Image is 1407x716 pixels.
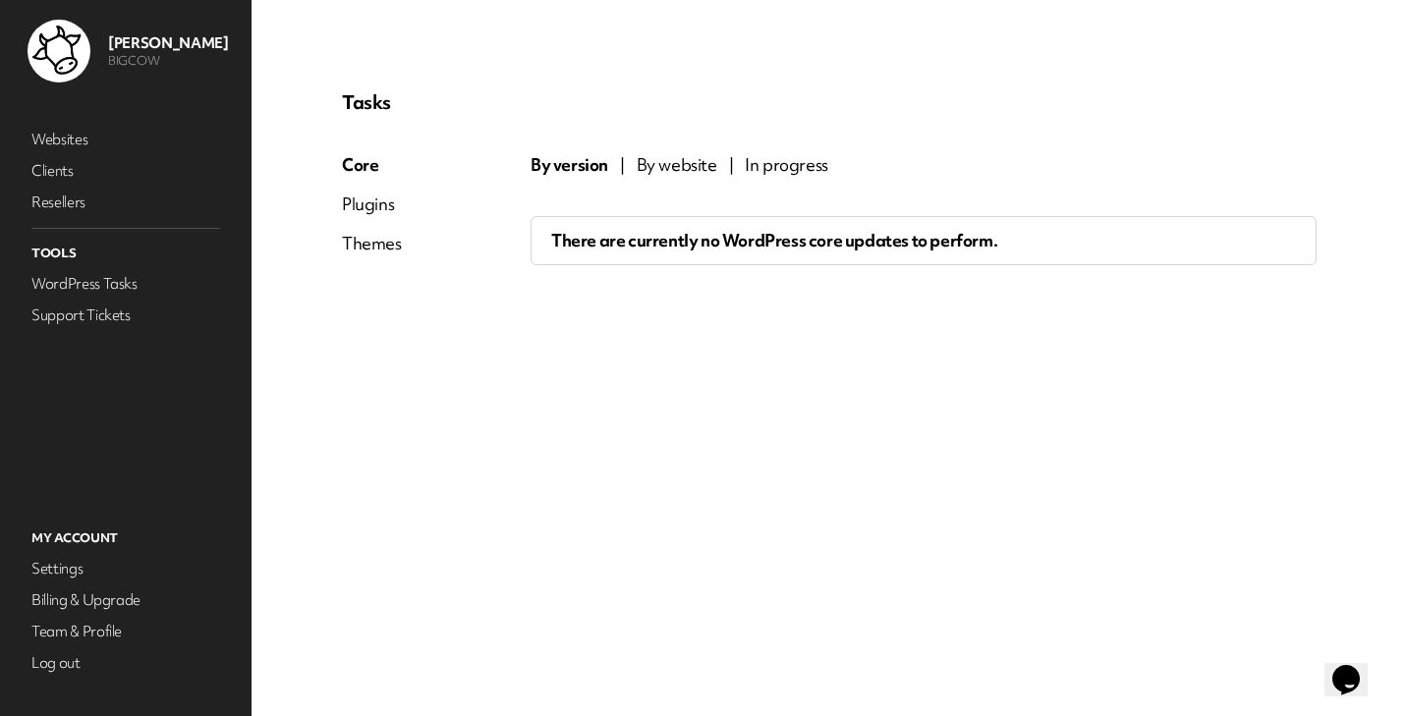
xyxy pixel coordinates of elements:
[28,126,224,153] a: Websites
[28,157,224,185] a: Clients
[551,229,997,251] span: There are currently no WordPress core updates to perform.
[342,193,402,216] div: Plugins
[28,586,224,614] a: Billing & Upgrade
[342,153,402,177] div: Core
[28,555,224,582] a: Settings
[28,241,224,266] p: Tools
[745,153,828,177] span: In progress
[342,90,1317,114] p: Tasks
[28,270,224,298] a: WordPress Tasks
[28,302,224,329] a: Support Tickets
[28,618,224,645] a: Team & Profile
[108,33,228,53] p: [PERSON_NAME]
[28,189,224,216] a: Resellers
[108,53,228,69] p: BIGCOW
[28,649,224,677] a: Log out
[637,153,717,177] span: By website
[28,525,224,551] p: My Account
[531,153,608,177] span: By version
[1324,637,1387,696] iframe: chat widget
[620,153,625,177] span: |
[729,153,734,177] span: |
[342,232,402,255] div: Themes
